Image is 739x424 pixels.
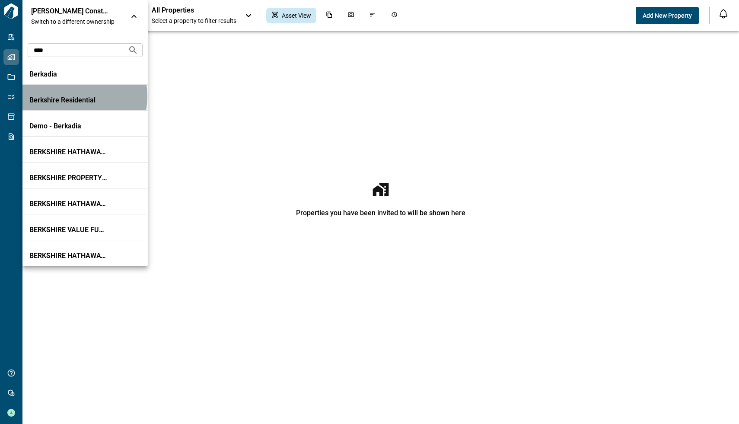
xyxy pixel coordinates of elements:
p: BERKSHIRE HATHAWAY HOMESERVICES EWM REALTY [29,200,107,208]
p: Berkadia [29,70,107,79]
p: BERKSHIRE VALUE FUND V-OP LP [29,226,107,234]
p: Demo - Berkadia [29,122,107,131]
p: BERKSHIRE PROPERTY ADVISORS LLC [29,174,107,182]
span: Switch to a different ownership [31,17,122,26]
p: BERKSHIRE HATHAWAY HOME SERVICES [GEOGRAPHIC_DATA] [29,252,107,260]
p: Berkshire Residential [29,96,107,105]
button: Search organizations [124,41,142,59]
p: [PERSON_NAME] Construction [31,7,109,16]
p: BERKSHIRE HATHAWAY HOMESERVICES [US_STATE] REALTY [29,148,107,156]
